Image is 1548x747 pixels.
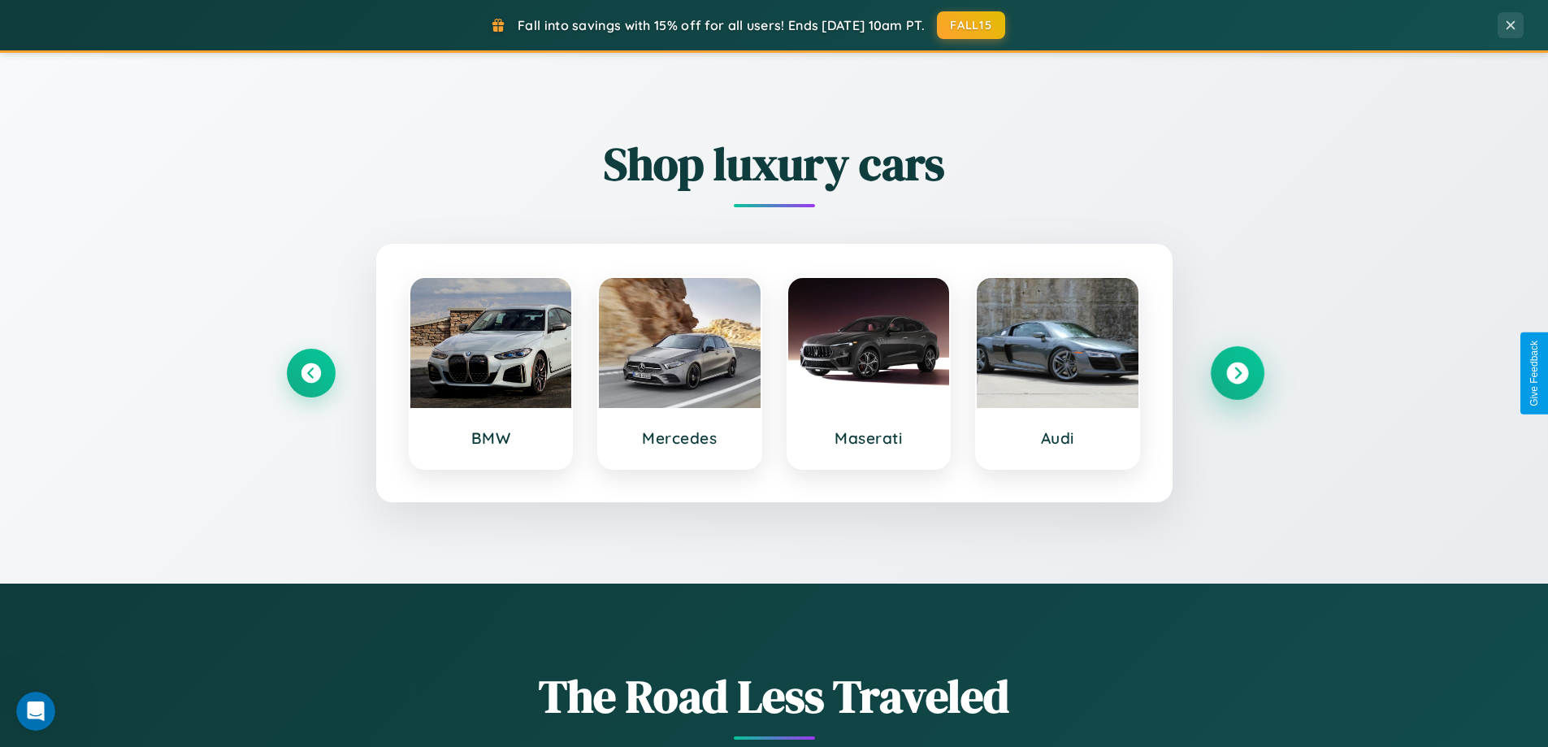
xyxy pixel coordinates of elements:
[615,428,744,448] h3: Mercedes
[518,17,925,33] span: Fall into savings with 15% off for all users! Ends [DATE] 10am PT.
[287,665,1262,727] h1: The Road Less Traveled
[287,132,1262,195] h2: Shop luxury cars
[16,692,55,731] iframe: Intercom live chat
[937,11,1005,39] button: FALL15
[804,428,934,448] h3: Maserati
[427,428,556,448] h3: BMW
[993,428,1122,448] h3: Audi
[1528,341,1540,406] div: Give Feedback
